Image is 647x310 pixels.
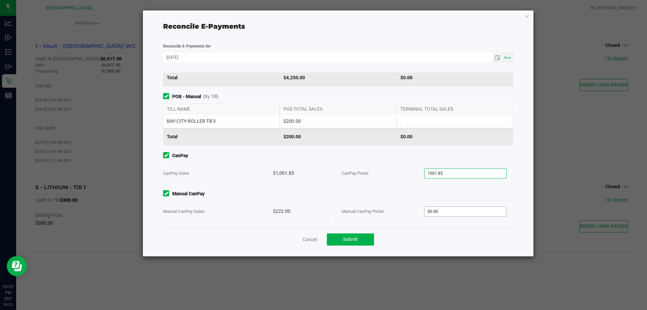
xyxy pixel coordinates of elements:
div: Total [163,128,280,145]
strong: Reconcile E-Payments for [163,44,211,49]
button: Submit [327,233,374,246]
strong: POB - Manual [172,93,201,100]
span: CanPay Portal [342,171,368,176]
input: Date [163,53,493,61]
div: TERMINAL TOTAL SALES [397,104,513,114]
span: Toggle calendar [493,53,502,62]
div: $0.00 [397,69,513,86]
div: Reconcile E-Payments [163,21,513,31]
span: (By Till) [203,93,218,100]
div: Total [163,69,280,86]
span: Submit [343,236,358,242]
span: CanPay Sales [163,171,189,176]
div: $0.00 [397,128,513,145]
strong: CanPay [172,152,188,159]
form-toggle: Include in reconciliation [163,152,172,159]
span: Manual CanPay Sales [163,209,205,214]
span: Manual CanPay Portal [342,209,383,214]
a: Cancel [303,236,317,243]
span: Now [504,56,511,59]
div: $200.00 [280,114,396,128]
form-toggle: Include in reconciliation [163,190,172,197]
iframe: Resource center [7,256,27,276]
div: POS TOTAL SALES [280,104,396,114]
div: $1,001.85 [273,163,328,184]
strong: Manual CanPay [172,190,205,197]
div: BAY-CITY-ROLLER Till 3 [163,114,280,128]
div: $200.00 [280,128,396,145]
div: $4,250.00 [280,69,396,86]
div: $222.00 [273,201,328,222]
form-toggle: Include in reconciliation [163,93,172,100]
div: TILL NAME [163,104,280,114]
